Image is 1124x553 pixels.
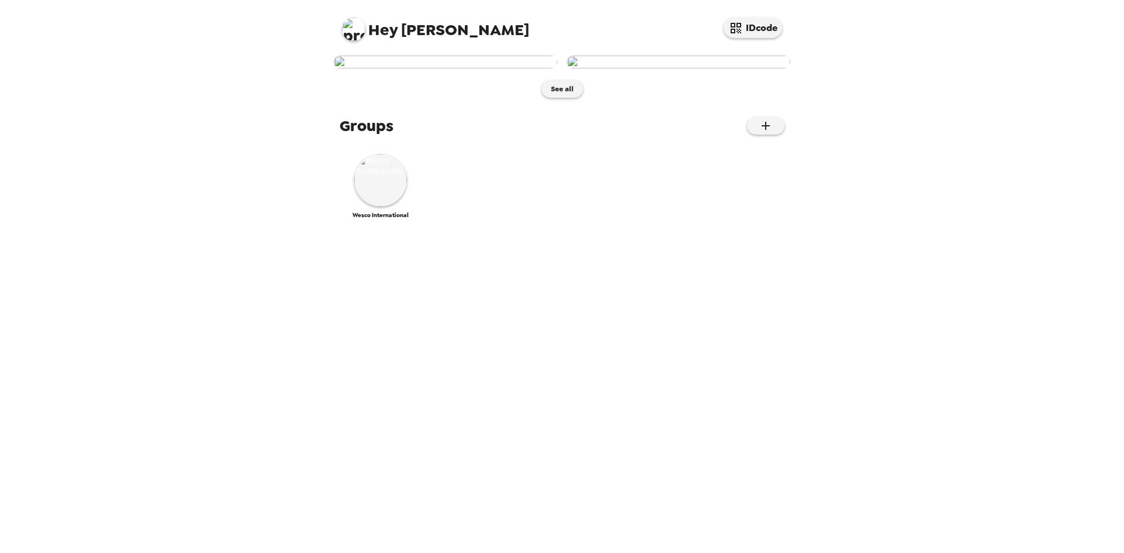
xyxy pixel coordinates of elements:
button: See all [542,80,583,98]
span: [PERSON_NAME] [342,12,529,38]
button: IDcode [724,18,782,38]
img: Wesco International [354,154,407,207]
img: user-276108 [334,56,557,68]
img: user-276104 [567,56,790,68]
span: Groups [340,115,393,136]
span: Wesco International [352,211,409,219]
span: Hey [368,19,397,40]
img: profile pic [342,18,365,41]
